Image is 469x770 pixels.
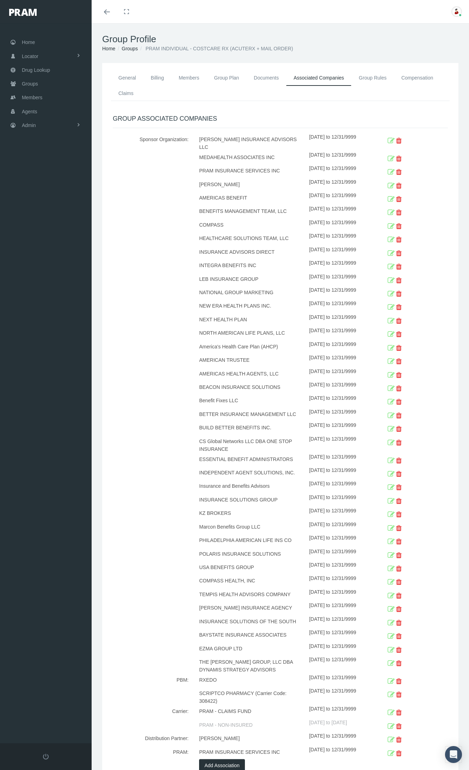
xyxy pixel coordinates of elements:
[194,453,309,466] div: ESSENTIAL BENEFIT ADMINISTRATORS
[309,480,378,493] div: [DATE] to 12/31/9999
[143,70,171,86] a: Billing
[309,232,378,245] div: [DATE] to 12/31/9999
[194,746,309,759] div: PRAM INSURANCE SERVICES INC
[309,246,378,259] div: [DATE] to 12/31/9999
[194,493,309,507] div: INSURANCE SOLUTIONS GROUP
[194,367,309,381] div: AMERICAS HEALTH AGENTS, LLC
[194,259,309,272] div: INTEGRA BENEFITS INC
[194,674,309,687] div: RXEDO
[102,34,458,45] h1: Group Profile
[122,46,138,51] a: Groups
[194,561,309,574] div: USA BENEFITS GROUP
[194,466,309,480] div: INDEPENDENT AGENT SOLUTIONS, INC.
[309,453,378,466] div: [DATE] to 12/31/9999
[309,574,378,588] div: [DATE] to 12/31/9999
[146,46,293,51] span: PRAM INDIVIDUAL - COSTCARE RX (ACUTERX + MAIL ORDER)
[194,548,309,561] div: POLARIS INSURANCE SOLUTIONS
[309,367,378,381] div: [DATE] to 12/31/9999
[194,656,309,674] div: THE [PERSON_NAME] GROUP, LLC DBA DYNAMIS STRATEGY ADVISORS
[194,205,309,218] div: BENEFITS MANAGEMENT TEAM, LLC
[309,588,378,601] div: [DATE] to 12/31/9999
[309,178,378,191] div: [DATE] to 12/31/9999
[22,63,50,77] span: Drug Lookup
[194,327,309,340] div: NORTH AMERICAN LIFE PLANS, LLC
[309,205,378,218] div: [DATE] to 12/31/9999
[309,687,378,705] div: [DATE] to 12/31/9999
[194,354,309,367] div: AMERICAN TRUSTEE
[194,299,309,313] div: NEW ERA HEALTH PLANS INC.
[194,574,309,588] div: COMPASS HEALTH, INC
[309,642,378,656] div: [DATE] to 12/31/9999
[107,732,194,745] div: Distribution Partner:
[194,191,309,205] div: AMERICAS BENEFIT
[309,520,378,534] div: [DATE] to 12/31/9999
[194,246,309,259] div: INSURANCE ADVISORS DIRECT
[107,705,194,718] div: Carrier:
[309,327,378,340] div: [DATE] to 12/31/9999
[194,273,309,286] div: LEB INSURANCE GROUP
[113,115,448,123] h4: GROUP ASSOCIATED COMPANIES
[309,674,378,687] div: [DATE] to 12/31/9999
[194,164,309,178] div: PRAM INSURANCE SERVICES INC
[207,70,247,86] a: Group Plan
[102,46,115,51] a: Home
[194,340,309,354] div: America's Health Care Plan (AHCP)
[194,408,309,421] div: BETTER INSURANCE MANAGEMENT LLC
[194,394,309,408] div: Benefit Fixes LLC
[194,719,309,732] div: PRAM - NON-INSURED
[194,642,309,656] div: EZMA GROUP LTD
[22,36,35,49] span: Home
[107,674,194,687] div: PBM:
[246,70,286,86] a: Documents
[309,548,378,561] div: [DATE] to 12/31/9999
[194,705,309,718] div: PRAM - CLAIMS FUND
[309,732,378,745] div: [DATE] to 12/31/9999
[445,746,462,763] div: Open Intercom Messenger
[286,70,351,86] a: Associated Companies
[22,119,36,132] span: Admin
[309,705,378,718] div: [DATE] to 12/31/9999
[309,191,378,205] div: [DATE] to 12/31/9999
[309,381,378,394] div: [DATE] to 12/31/9999
[309,534,378,547] div: [DATE] to 12/31/9999
[22,91,42,104] span: Members
[107,746,194,759] div: PRAM:
[194,178,309,191] div: [PERSON_NAME]
[194,588,309,601] div: TEMPIS HEALTH ADVISORS COMPANY
[171,70,206,86] a: Members
[309,561,378,574] div: [DATE] to 12/31/9999
[309,273,378,286] div: [DATE] to 12/31/9999
[309,133,378,151] div: [DATE] to 12/31/9999
[194,687,309,705] div: SCRIPTCO PHARMACY (Carrier Code: 308422)
[309,507,378,520] div: [DATE] to 12/31/9999
[194,732,309,745] div: [PERSON_NAME]
[309,286,378,299] div: [DATE] to 12/31/9999
[111,70,143,86] a: General
[194,615,309,629] div: INSURANCE SOLUTIONS OF THE SOUTH
[309,164,378,178] div: [DATE] to 12/31/9999
[194,520,309,534] div: Marcon Benefits Group LLC
[309,629,378,642] div: [DATE] to 12/31/9999
[22,77,38,90] span: Groups
[194,507,309,520] div: KZ BROKERS
[309,466,378,480] div: [DATE] to 12/31/9999
[309,601,378,615] div: [DATE] to 12/31/9999
[309,615,378,629] div: [DATE] to 12/31/9999
[309,340,378,354] div: [DATE] to 12/31/9999
[194,480,309,493] div: Insurance and Benefits Advisors
[107,133,194,151] div: Sponsor Organization:
[194,286,309,299] div: NATIONAL GROUP MARKETING
[309,299,378,313] div: [DATE] to 12/31/9999
[309,354,378,367] div: [DATE] to 12/31/9999
[309,151,378,164] div: [DATE] to 12/31/9999
[194,601,309,615] div: [PERSON_NAME] INSURANCE AGENCY
[451,6,462,17] img: S_Profile_Picture_701.jpg
[309,313,378,327] div: [DATE] to 12/31/9999
[194,629,309,642] div: BAYSTATE INSURANCE ASSOCIATES
[309,408,378,421] div: [DATE] to 12/31/9999
[309,493,378,507] div: [DATE] to 12/31/9999
[194,313,309,327] div: NEXT HEALTH PLAN
[22,50,38,63] span: Locator
[309,746,378,759] div: [DATE] to 12/31/9999
[309,394,378,408] div: [DATE] to 12/31/9999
